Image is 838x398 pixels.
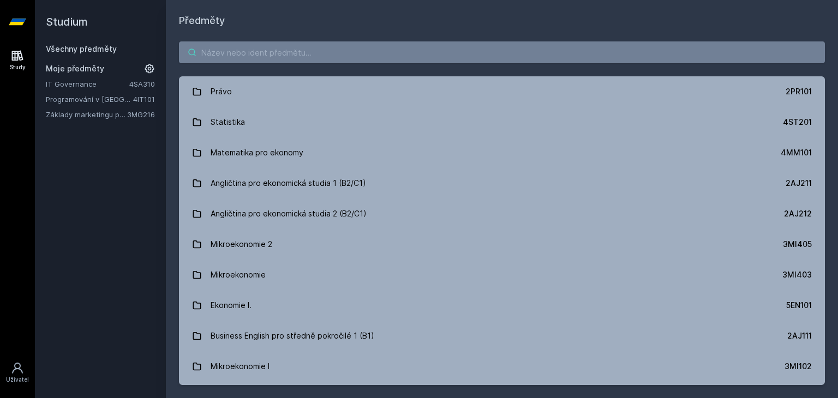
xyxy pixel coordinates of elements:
div: 2AJ211 [786,178,812,189]
div: Business English pro středně pokročilé 1 (B1) [211,325,374,347]
a: Statistika 4ST201 [179,107,825,137]
div: 3MI403 [782,269,812,280]
a: Matematika pro ekonomy 4MM101 [179,137,825,168]
a: Mikroekonomie 2 3MI405 [179,229,825,260]
a: 3MG216 [127,110,155,119]
div: Matematika pro ekonomy [211,142,303,164]
div: 5EN101 [786,300,812,311]
a: Všechny předměty [46,44,117,53]
a: Ekonomie I. 5EN101 [179,290,825,321]
input: Název nebo ident předmětu… [179,41,825,63]
h1: Předměty [179,13,825,28]
a: 4IT101 [133,95,155,104]
a: Uživatel [2,356,33,389]
a: Právo 2PR101 [179,76,825,107]
a: Business English pro středně pokročilé 1 (B1) 2AJ111 [179,321,825,351]
div: Study [10,63,26,71]
div: 2AJ111 [787,330,812,341]
a: Angličtina pro ekonomická studia 2 (B2/C1) 2AJ212 [179,198,825,229]
a: Programování v [GEOGRAPHIC_DATA] [46,94,133,105]
div: Statistika [211,111,245,133]
div: 4MM101 [781,147,812,158]
div: 2AJ212 [784,208,812,219]
div: Mikroekonomie 2 [211,233,272,255]
div: 3MI405 [783,239,812,250]
a: Mikroekonomie I 3MI102 [179,351,825,382]
div: Mikroekonomie [211,264,266,286]
a: IT Governance [46,79,129,89]
span: Moje předměty [46,63,104,74]
a: Angličtina pro ekonomická studia 1 (B2/C1) 2AJ211 [179,168,825,198]
div: 4ST201 [783,117,812,128]
a: Základy marketingu pro informatiky a statistiky [46,109,127,120]
div: Angličtina pro ekonomická studia 2 (B2/C1) [211,203,367,225]
div: Uživatel [6,376,29,384]
a: Mikroekonomie 3MI403 [179,260,825,290]
div: Mikroekonomie I [211,355,270,377]
a: 4SA310 [129,80,155,88]
div: Právo [211,81,232,102]
a: Study [2,44,33,77]
div: Ekonomie I. [211,294,252,316]
div: Angličtina pro ekonomická studia 1 (B2/C1) [211,172,366,194]
div: 2PR101 [786,86,812,97]
div: 3MI102 [785,361,812,372]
